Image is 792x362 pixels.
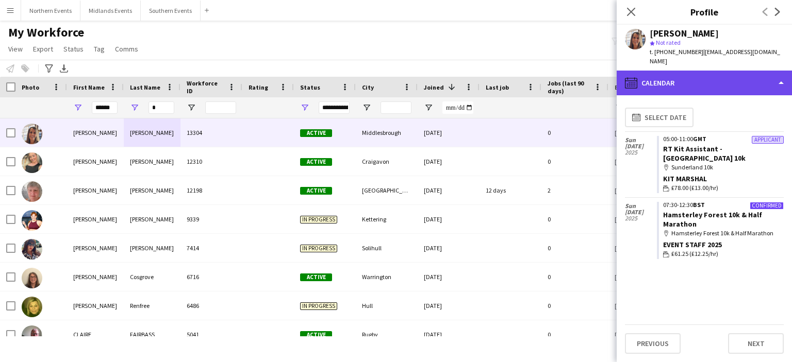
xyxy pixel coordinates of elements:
div: [PERSON_NAME] [67,234,124,262]
div: [DATE] [418,147,480,176]
img: CLAIRE FAIRBASS [22,325,42,346]
img: Claire Rowland [22,239,42,260]
span: Sun [625,137,657,143]
span: GMT [693,135,706,143]
div: [DATE] [418,234,480,262]
div: Cosgrove [124,263,180,291]
span: Active [300,187,332,195]
div: 07:30-12:30 [663,202,784,208]
span: Joined [424,83,444,91]
div: 7414 [180,234,242,262]
div: 2 [541,176,608,204]
span: My Workforce [8,25,84,40]
div: [PERSON_NAME] [67,118,124,147]
app-action-btn: Advanced filters [43,62,55,75]
div: Warrington [356,263,418,291]
input: Joined Filter Input [442,101,473,114]
span: Tag [94,44,105,54]
div: 6716 [180,263,242,291]
span: t. [PHONE_NUMBER] [650,48,703,56]
div: Event Staff 2025 [663,240,784,249]
span: Not rated [656,39,681,46]
span: Active [300,158,332,166]
a: Tag [90,42,109,56]
button: Open Filter Menu [130,103,139,112]
span: Last Name [130,83,160,91]
div: Kit Marshal [663,174,784,183]
span: View [8,44,23,54]
span: Active [300,129,332,137]
div: [PERSON_NAME] [650,29,719,38]
div: 05:00-11:00 [663,136,784,142]
div: 12 days [480,176,541,204]
button: Previous [625,333,681,354]
span: Sun [625,203,657,209]
div: Solihull [356,234,418,262]
div: Rugby [356,320,418,349]
button: Open Filter Menu [615,103,624,112]
div: 6486 [180,291,242,320]
span: In progress [300,216,337,223]
div: [DATE] [418,263,480,291]
div: 0 [541,147,608,176]
a: Comms [111,42,142,56]
div: [DATE] [418,291,480,320]
div: 0 [541,320,608,349]
span: Jobs (last 90 days) [548,79,590,95]
span: Photo [22,83,39,91]
div: Confirmed [750,202,784,210]
input: Workforce ID Filter Input [205,101,236,114]
a: Export [29,42,57,56]
div: [PERSON_NAME] [124,205,180,233]
app-action-btn: Export XLSX [58,62,70,75]
span: 2025 [625,149,657,156]
img: Claire Fisher [22,181,42,202]
button: Next [728,333,784,354]
div: [DATE] [418,320,480,349]
div: [DATE] [418,118,480,147]
span: £78.00 (£13.00/hr) [671,183,718,193]
span: Last job [486,83,509,91]
button: Northern Events [21,1,80,21]
div: [PERSON_NAME] [67,205,124,233]
span: Email [615,83,631,91]
div: Renfree [124,291,180,320]
div: [PERSON_NAME] [124,234,180,262]
div: Kettering [356,205,418,233]
span: In progress [300,245,337,252]
button: Open Filter Menu [300,103,309,112]
a: Hamsterley Forest 10k & Half Marathon [663,210,762,229]
button: Open Filter Menu [424,103,433,112]
div: [DATE] [418,205,480,233]
img: Claire Greaves [22,210,42,231]
div: CLAIRE [67,320,124,349]
img: Claire Robinson [22,124,42,144]
div: [PERSON_NAME] [67,263,124,291]
a: View [4,42,27,56]
button: Open Filter Menu [362,103,371,112]
span: £61.25 (£12.25/hr) [671,249,718,258]
button: Midlands Events [80,1,141,21]
span: | [EMAIL_ADDRESS][DOMAIN_NAME] [650,48,780,65]
div: [PERSON_NAME] [124,147,180,176]
span: Status [63,44,84,54]
span: [DATE] [625,143,657,149]
div: 0 [541,263,608,291]
div: [PERSON_NAME] [67,147,124,176]
span: [DATE] [625,209,657,215]
div: 12198 [180,176,242,204]
span: Active [300,331,332,339]
div: [PERSON_NAME] [124,176,180,204]
div: 12310 [180,147,242,176]
span: Workforce ID [187,79,224,95]
button: Open Filter Menu [73,103,82,112]
div: 5041 [180,320,242,349]
div: 9339 [180,205,242,233]
span: First Name [73,83,105,91]
div: [DATE] [418,176,480,204]
div: [GEOGRAPHIC_DATA] [356,176,418,204]
div: Calendar [617,71,792,95]
h3: Profile [617,5,792,19]
div: FAIRBASS [124,320,180,349]
div: Hamsterley Forest 10k & Half Marathon [663,229,784,238]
